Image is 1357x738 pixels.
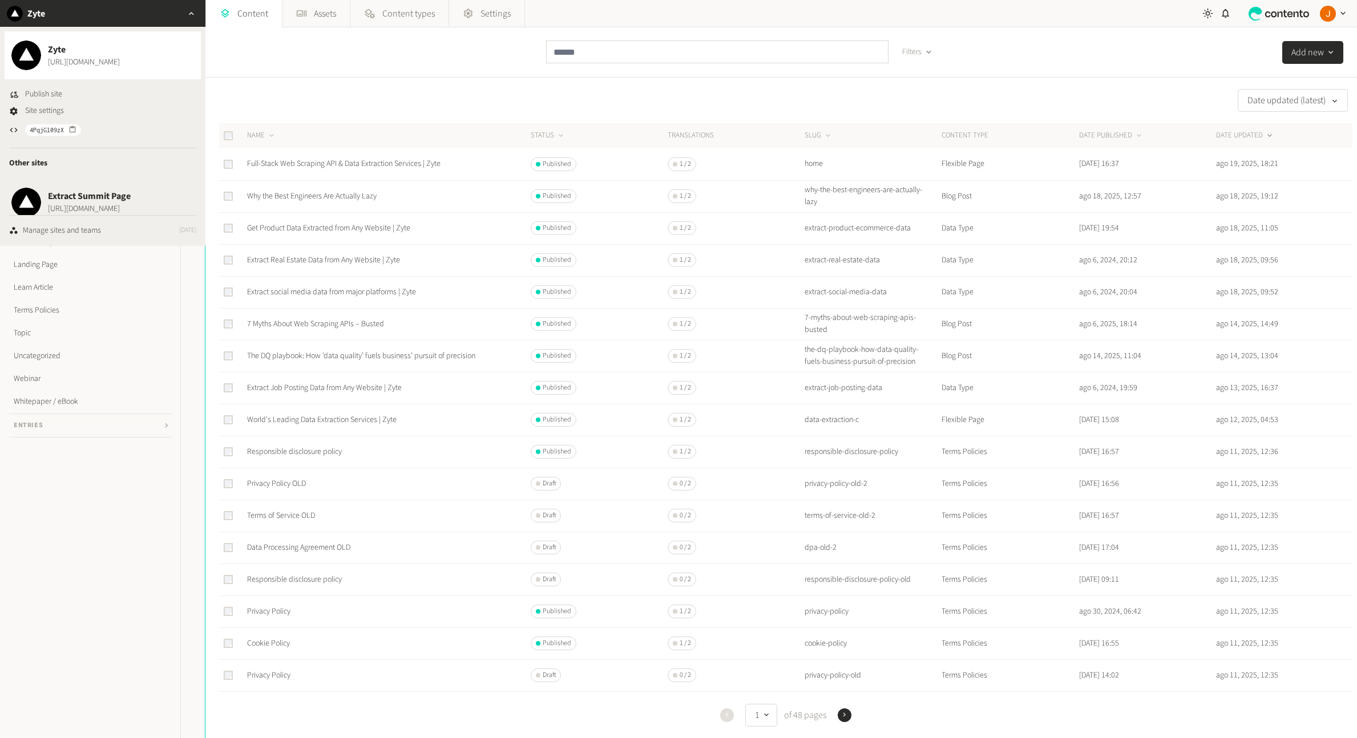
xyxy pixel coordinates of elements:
span: Published [543,447,571,457]
a: Manage sites and teams [9,225,101,237]
a: Privacy Policy [247,606,290,617]
time: [DATE] 16:57 [1079,446,1119,457]
td: do-not-sell-old [804,691,941,723]
span: 1 / 2 [680,191,691,201]
td: Flexible Page [941,404,1078,436]
time: [DATE] 19:54 [1079,222,1119,234]
span: Site settings [25,105,64,117]
time: ago 11, 2025, 12:36 [1216,446,1278,457]
time: [DATE] 17:04 [1079,542,1119,553]
button: NAME [247,130,276,141]
td: Flexible Page [941,148,1078,180]
td: extract-job-posting-data [804,372,941,404]
span: Published [543,287,571,297]
td: 7-myths-about-web-scraping-apis-busted [804,308,941,340]
a: [URL][DOMAIN_NAME] [48,56,120,68]
h2: Zyte [27,7,45,21]
span: Settings [480,7,511,21]
time: ago 18, 2025, 19:12 [1216,190,1278,202]
time: [DATE] 15:08 [1079,414,1119,425]
span: Published [543,191,571,201]
a: Extract Job Posting Data from Any Website | Zyte [247,382,402,394]
td: why-the-best-engineers-are-actually-lazy [804,180,941,212]
span: Published [543,606,571,617]
span: 1 / 2 [680,638,691,648]
td: Terms Policies [941,627,1078,659]
a: Extract Real Estate Data from Any Website | Zyte [247,254,400,266]
td: Terms Policies [941,436,1078,468]
td: the-dq-playbook-how-data-quality-fuels-business-pursuit-of-precision [804,340,941,372]
span: Draft [543,510,556,521]
th: CONTENT TYPE [941,123,1078,148]
time: [DATE] 16:56 [1079,478,1119,489]
img: Extract Summit Page [11,188,41,217]
td: dpa-old-2 [804,532,941,563]
a: Learn Article [9,276,171,299]
span: Published [543,415,571,425]
span: 0 / 2 [680,479,691,489]
time: ago 11, 2025, 12:35 [1216,670,1278,681]
time: ago 18, 2025, 11:05 [1216,222,1278,234]
td: Blog Post [941,340,1078,372]
time: ago 6, 2024, 20:04 [1079,286,1137,298]
span: Content types [382,7,435,21]
button: DATE UPDATED [1216,130,1274,141]
time: ago 14, 2025, 13:04 [1216,350,1278,362]
time: ago 18, 2025, 09:52 [1216,286,1278,298]
time: ago 11, 2025, 12:35 [1216,574,1278,585]
a: Full-Stack Web Scraping API & Data Extraction Services | Zyte [247,158,441,169]
button: Add new [1282,41,1343,64]
span: 1 / 2 [680,255,691,265]
td: Terms Policies [941,500,1078,532]
td: data-extraction-c [804,404,941,436]
img: Zyte [7,6,23,22]
a: Site settings [9,105,64,117]
button: Publish site [9,88,62,100]
td: Data Type [941,372,1078,404]
a: Data Processing Agreement OLD [247,542,350,553]
a: World's Leading Data Extraction Services | Zyte [247,414,397,425]
td: Terms Policies [941,595,1078,627]
a: Privacy Policy [247,670,290,681]
td: privacy-policy-old [804,659,941,691]
a: Privacy Policy OLD [247,478,306,489]
td: Terms Policies [941,468,1078,500]
button: 1 [745,704,777,727]
span: 0 / 2 [680,510,691,521]
time: ago 19, 2025, 18:21 [1216,158,1278,169]
button: Filters [893,40,942,63]
time: ago 12, 2025, 04:53 [1216,414,1278,425]
time: [DATE] 09:11 [1079,574,1119,585]
button: SLUG [805,130,833,141]
span: 1 / 2 [680,223,691,233]
a: Cookie Policy [247,638,290,649]
a: Landing Page [9,253,171,276]
div: Other sites [5,148,201,179]
td: home [804,148,941,180]
time: [DATE] 14:02 [1079,670,1119,681]
time: ago 11, 2025, 12:35 [1216,542,1278,553]
time: ago 11, 2025, 12:35 [1216,606,1278,617]
span: of 48 pages [782,708,826,722]
button: Extract Summit PageExtract Summit Page[URL][DOMAIN_NAME] [5,179,201,226]
time: ago 18, 2025, 12:57 [1079,190,1141,202]
a: 7 Myths About Web Scraping APIs – Busted [247,318,384,330]
img: Zyte [11,40,41,70]
time: ago 30, 2024, 06:42 [1079,606,1141,617]
td: cookie-policy [804,627,941,659]
div: Manage sites and teams [23,225,101,237]
span: Entries [14,420,43,431]
span: Extract Summit Page [48,189,131,203]
time: ago 11, 2025, 12:35 [1216,638,1278,649]
span: Draft [543,542,556,553]
a: Whitepaper / eBook [9,390,171,413]
span: 1 / 2 [680,383,691,393]
a: The DQ playbook: How ‘data quality’ fuels business’ pursuit of precision [247,350,475,362]
td: Blog Post [941,180,1078,212]
time: ago 11, 2025, 12:35 [1216,478,1278,489]
span: Draft [543,479,556,489]
span: [URL][DOMAIN_NAME] [48,203,131,215]
button: Date updated (latest) [1238,89,1348,112]
td: Terms Policies [941,532,1078,563]
span: 1 / 2 [680,287,691,297]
